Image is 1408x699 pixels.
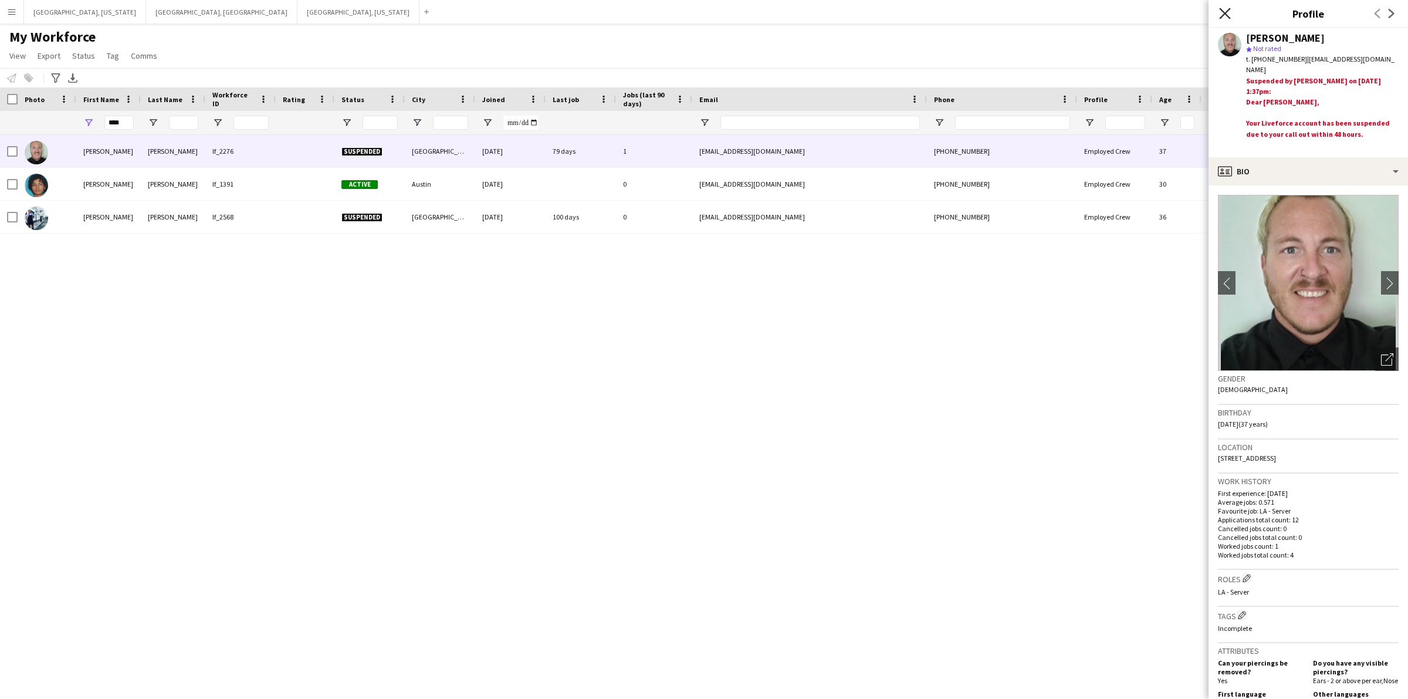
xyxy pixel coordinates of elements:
[616,201,692,233] div: 0
[76,201,141,233] div: [PERSON_NAME]
[1218,454,1276,462] span: [STREET_ADDRESS]
[38,50,60,61] span: Export
[482,95,505,104] span: Joined
[546,135,616,167] div: 79 days
[1209,6,1408,21] h3: Profile
[1313,690,1399,698] h5: Other languages
[141,201,205,233] div: [PERSON_NAME]
[233,116,269,130] input: Workforce ID Filter Input
[107,50,119,61] span: Tag
[169,116,198,130] input: Last Name Filter Input
[1209,157,1408,185] div: Bio
[1313,676,1383,685] span: Ears - 2 or above per ear ,
[927,168,1077,200] div: [PHONE_NUMBER]
[405,201,475,233] div: [GEOGRAPHIC_DATA]
[212,117,223,128] button: Open Filter Menu
[341,180,378,189] span: Active
[692,168,927,200] div: [EMAIL_ADDRESS][DOMAIN_NAME]
[1218,624,1399,633] p: Incomplete
[1218,551,1399,559] p: Worked jobs total count: 4
[141,168,205,200] div: [PERSON_NAME]
[297,1,419,23] button: [GEOGRAPHIC_DATA], [US_STATE]
[482,117,493,128] button: Open Filter Menu
[126,48,162,63] a: Comms
[1246,55,1307,63] span: t. [PHONE_NUMBER]
[1218,676,1227,685] span: Yes
[363,116,398,130] input: Status Filter Input
[1152,135,1201,167] div: 37
[33,48,65,63] a: Export
[1246,55,1395,74] span: | [EMAIL_ADDRESS][DOMAIN_NAME]
[1218,373,1399,384] h3: Gender
[1159,117,1170,128] button: Open Filter Menu
[1218,476,1399,487] h3: Work history
[553,95,579,104] span: Last job
[405,135,475,167] div: [GEOGRAPHIC_DATA]
[72,50,95,61] span: Status
[1077,168,1152,200] div: Employed Crew
[5,48,31,63] a: View
[1105,116,1145,130] input: Profile Filter Input
[1218,609,1399,622] h3: Tags
[148,117,158,128] button: Open Filter Menu
[49,71,63,85] app-action-btn: Advanced filters
[9,50,26,61] span: View
[1218,385,1288,394] span: [DEMOGRAPHIC_DATA]
[1152,201,1201,233] div: 36
[83,117,94,128] button: Open Filter Menu
[1375,347,1399,371] div: Open photos pop-in
[1218,524,1399,533] p: Cancelled jobs count: 0
[146,1,297,23] button: [GEOGRAPHIC_DATA], [GEOGRAPHIC_DATA]
[67,48,100,63] a: Status
[934,95,955,104] span: Phone
[1218,195,1399,371] img: Crew avatar or photo
[616,135,692,167] div: 1
[1313,659,1399,676] h5: Do you have any visible piercings?
[1152,168,1201,200] div: 30
[699,95,718,104] span: Email
[1084,95,1108,104] span: Profile
[1159,95,1172,104] span: Age
[1218,533,1399,542] p: Cancelled jobs total count: 0
[341,117,352,128] button: Open Filter Menu
[25,174,48,197] img: Cody Johnson
[475,168,546,200] div: [DATE]
[104,116,134,130] input: First Name Filter Input
[546,201,616,233] div: 100 days
[76,168,141,200] div: [PERSON_NAME]
[1383,676,1398,685] span: Nose
[934,117,945,128] button: Open Filter Menu
[1246,118,1399,139] div: Your Liveforce account has been suspended due to your call out within 48 hours.
[1246,150,1399,204] div: For further information and details regarding this matter, please refer to the email titled "IMPO...
[76,135,141,167] div: [PERSON_NAME]
[141,135,205,167] div: [PERSON_NAME]
[9,28,96,46] span: My Workforce
[341,213,383,222] span: Suspended
[623,90,671,108] span: Jobs (last 90 days)
[1218,489,1399,498] p: First experience: [DATE]
[1246,76,1399,153] div: Suspended by [PERSON_NAME] on [DATE] 1:37pm:
[283,95,305,104] span: Rating
[131,50,157,61] span: Comms
[955,116,1070,130] input: Phone Filter Input
[212,90,255,108] span: Workforce ID
[25,207,48,230] img: Cody Langsam
[1180,116,1194,130] input: Age Filter Input
[148,95,182,104] span: Last Name
[699,117,710,128] button: Open Filter Menu
[341,147,383,156] span: Suspended
[25,95,45,104] span: Photo
[475,201,546,233] div: [DATE]
[1218,572,1399,585] h3: Roles
[433,116,468,130] input: City Filter Input
[927,135,1077,167] div: [PHONE_NUMBER]
[720,116,920,130] input: Email Filter Input
[692,135,927,167] div: [EMAIL_ADDRESS][DOMAIN_NAME]
[1218,646,1399,656] h3: Attributes
[616,168,692,200] div: 0
[341,95,364,104] span: Status
[205,201,276,233] div: lf_2568
[102,48,124,63] a: Tag
[1077,135,1152,167] div: Employed Crew
[1077,201,1152,233] div: Employed Crew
